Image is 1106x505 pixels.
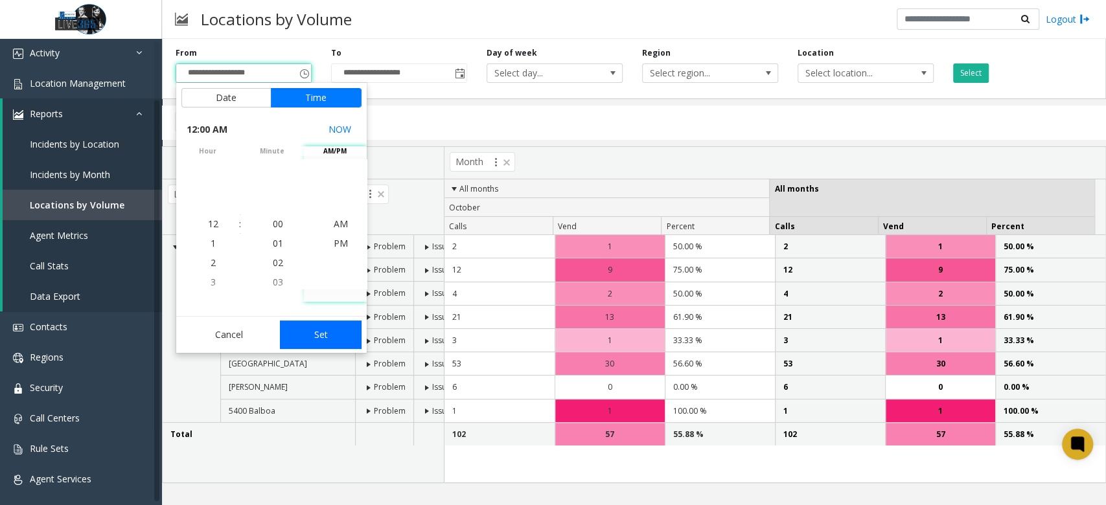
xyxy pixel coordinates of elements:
[938,287,943,300] span: 2
[608,405,612,417] span: 1
[995,329,1105,352] td: 33.33 %
[995,352,1105,376] td: 56.60 %
[239,218,241,230] div: :
[432,381,451,392] span: Issue
[608,334,612,346] span: 1
[187,120,227,139] span: 12:00 AM
[665,306,775,329] td: 61.90 %
[13,475,23,485] img: 'icon'
[3,190,162,220] a: Locations by Volume
[769,179,1094,218] th: All months
[936,428,945,440] span: 57
[432,264,451,275] span: Issue
[661,217,769,236] th: Percent
[3,98,162,129] a: Reports
[665,258,775,282] td: 75.00 %
[665,352,775,376] td: 56.60 %
[374,381,406,392] span: Problem
[273,256,283,269] span: 02
[938,381,943,393] span: 0
[334,237,348,249] span: PM
[995,423,1105,445] td: 55.88 %
[775,399,885,423] td: 1
[432,311,451,322] span: Issue
[208,218,218,230] span: 12
[211,256,216,269] span: 2
[211,237,216,249] span: 1
[30,229,88,241] span: Agent Metrics
[280,320,362,349] button: Set
[444,306,555,329] td: 21
[665,282,775,306] td: 50.00 %
[432,241,451,252] span: Issue
[30,199,124,211] span: Locations by Volume
[3,281,162,311] a: Data Export
[775,235,885,258] td: 2
[487,64,595,82] span: Select day...
[30,473,91,485] span: Agent Services
[487,47,537,59] label: Day of week
[13,383,23,394] img: 'icon'
[995,282,1105,306] td: 50.00 %
[642,47,671,59] label: Region
[374,335,406,346] span: Problem
[273,218,283,230] span: 00
[665,329,775,352] td: 33.33 %
[241,146,304,156] span: minute
[995,306,1105,329] td: 61.90 %
[444,217,553,236] th: Calls
[181,320,277,349] button: Cancel
[798,64,906,82] span: Select location...
[553,217,661,236] th: Vend
[432,358,451,369] span: Issue
[30,260,69,272] span: Call Stats
[995,399,1105,423] td: 100.00 %
[334,218,348,230] span: AM
[176,146,239,156] span: hour
[30,77,126,89] span: Location Management
[936,357,945,370] span: 30
[444,198,770,217] th: October
[374,287,406,298] span: Problem
[374,241,406,252] span: Problem
[769,217,877,236] th: Calls
[938,240,943,252] span: 1
[643,64,750,82] span: Select region...
[665,423,775,445] td: 55.88 %
[170,429,192,440] span: Total
[775,423,885,445] td: 102
[13,79,23,89] img: 'icon'
[181,88,271,107] button: Date tab
[432,335,451,346] span: Issue
[374,405,406,416] span: Problem
[229,358,307,369] span: [GEOGRAPHIC_DATA]
[1046,12,1090,26] a: Logout
[3,159,162,190] a: Incidents by Month
[13,322,23,333] img: 'icon'
[30,320,67,333] span: Contacts
[271,88,362,107] button: Time tab
[175,3,188,35] img: pageIcon
[936,311,945,323] span: 13
[30,107,63,120] span: Reports
[775,282,885,306] td: 4
[30,381,63,394] span: Security
[775,306,885,329] td: 21
[194,3,358,35] h3: Locations by Volume
[30,442,69,454] span: Rule Sets
[13,414,23,424] img: 'icon'
[608,287,612,300] span: 2
[995,258,1105,282] td: 75.00 %
[374,358,406,369] span: Problem
[432,405,451,416] span: Issue
[995,235,1105,258] td: 50.00 %
[30,290,80,302] span: Data Export
[444,282,555,306] td: 4
[986,217,1094,236] th: Percent
[444,352,555,376] td: 53
[444,376,555,399] td: 6
[3,129,162,159] a: Incidents by Location
[938,405,943,417] span: 1
[605,428,614,440] span: 57
[13,444,23,454] img: 'icon'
